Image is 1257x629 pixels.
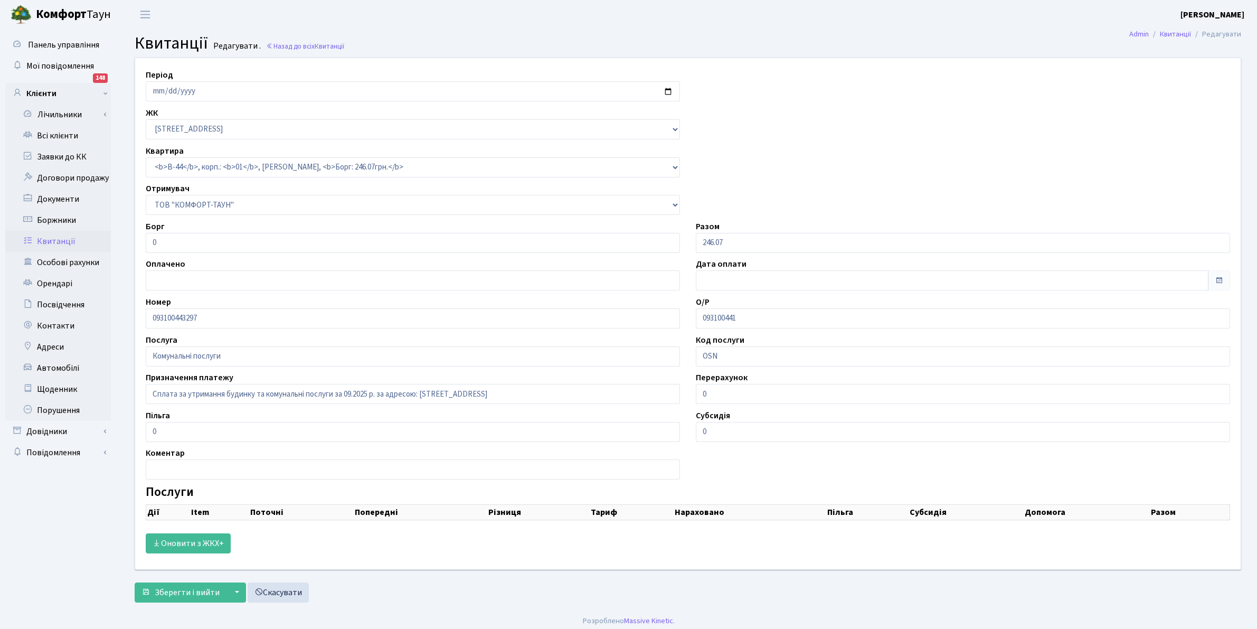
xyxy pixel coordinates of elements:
[5,273,111,294] a: Орендарі
[909,504,1024,520] th: Субсидія
[5,294,111,315] a: Посвідчення
[826,504,909,520] th: Пільга
[5,421,111,442] a: Довідники
[146,296,171,308] label: Номер
[1180,9,1244,21] b: [PERSON_NAME]
[1160,29,1191,40] a: Квитанції
[146,157,680,177] select: )
[211,41,261,51] small: Редагувати .
[11,4,32,25] img: logo.png
[696,334,744,346] label: Код послуги
[190,504,249,520] th: Item
[5,252,111,273] a: Особові рахунки
[132,6,158,23] button: Переключити навігацію
[146,485,194,500] label: Послуги
[146,504,191,520] th: Дії
[5,189,111,210] a: Документи
[5,34,111,55] a: Панель управління
[146,447,185,459] label: Коментар
[696,409,730,422] label: Субсидія
[135,583,226,603] button: Зберегти і вийти
[5,231,111,252] a: Квитанції
[146,182,190,195] label: Отримувач
[36,6,87,23] b: Комфорт
[624,615,673,626] a: Massive Kinetic
[28,39,99,51] span: Панель управління
[5,167,111,189] a: Договори продажу
[5,146,111,167] a: Заявки до КК
[5,315,111,336] a: Контакти
[146,69,173,81] label: Період
[1129,29,1149,40] a: Admin
[155,587,220,598] span: Зберегти і вийти
[674,504,826,520] th: Нараховано
[146,371,233,384] label: Призначення платежу
[146,145,184,157] label: Квартира
[5,125,111,146] a: Всі клієнти
[590,504,674,520] th: Тариф
[36,6,111,24] span: Таун
[146,533,231,553] a: Оновити з ЖКХ+
[1024,504,1150,520] th: Допомога
[1191,29,1241,40] li: Редагувати
[26,60,94,72] span: Мої повідомлення
[583,615,675,627] div: Розроблено .
[354,504,487,520] th: Попередні
[266,41,344,51] a: Назад до всіхКвитанції
[5,55,111,77] a: Мої повідомлення148
[12,104,111,125] a: Лічильники
[135,31,208,55] span: Квитанції
[1150,504,1230,520] th: Разом
[93,73,108,83] div: 148
[696,220,720,233] label: Разом
[5,210,111,231] a: Боржники
[146,258,185,270] label: Оплачено
[5,83,111,104] a: Клієнти
[5,442,111,463] a: Повідомлення
[5,336,111,358] a: Адреси
[5,400,111,421] a: Порушення
[315,41,344,51] span: Квитанції
[146,107,158,119] label: ЖК
[1180,8,1244,21] a: [PERSON_NAME]
[248,583,309,603] a: Скасувати
[146,334,177,346] label: Послуга
[249,504,353,520] th: Поточні
[146,409,170,422] label: Пільга
[696,258,746,270] label: Дата оплати
[1113,23,1257,45] nav: breadcrumb
[5,379,111,400] a: Щоденник
[5,358,111,379] a: Автомобілі
[146,220,165,233] label: Борг
[696,371,748,384] label: Перерахунок
[696,296,710,308] label: О/Р
[487,504,590,520] th: Різниця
